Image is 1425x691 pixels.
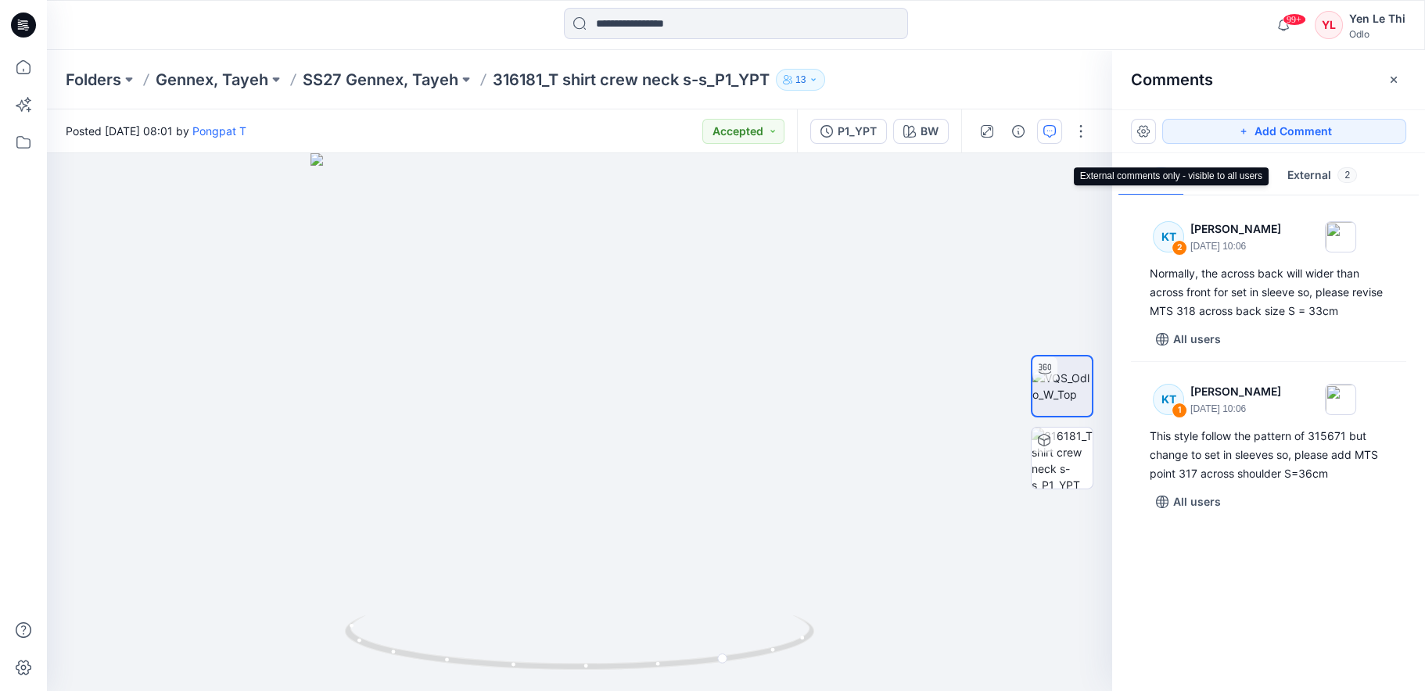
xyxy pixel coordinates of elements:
[66,123,246,139] span: Posted [DATE] 08:01 by
[1172,240,1187,256] div: 2
[1275,156,1369,196] button: External
[1153,221,1184,252] div: KT
[893,119,949,144] button: BW
[1190,220,1281,238] p: [PERSON_NAME]
[1150,489,1227,514] button: All users
[1183,156,1276,196] button: Internal
[1150,327,1227,352] button: All users
[1315,11,1343,39] div: YL
[1032,370,1092,403] img: VQS_Odlo_W_Top
[1349,9,1405,28] div: Yen Le Thi
[776,69,825,91] button: 13
[1190,382,1281,401] p: [PERSON_NAME]
[156,69,268,91] a: Gennex, Tayeh
[1006,119,1031,144] button: Details
[1151,167,1171,183] span: 2
[192,124,246,138] a: Pongpat T
[1190,401,1281,417] p: [DATE] 10:06
[1337,167,1357,183] span: 2
[1153,384,1184,415] div: KT
[1150,427,1387,483] div: This style follow the pattern of 315671 but change to set in sleeves so, please add MTS point 317...
[1162,119,1406,144] button: Add Comment
[1283,13,1306,26] span: 99+
[303,69,458,91] a: SS27 Gennex, Tayeh
[1150,264,1387,320] div: Normally, the across back will wider than across front for set in sleeve so, please revise MTS 31...
[1118,156,1183,196] button: All
[1244,167,1263,183] span: 0
[1172,403,1187,418] div: 1
[1131,70,1213,89] h2: Comments
[1173,330,1221,349] p: All users
[810,119,887,144] button: P1_YPT
[1173,492,1221,511] p: All users
[1349,28,1405,40] div: Odlo
[1190,238,1281,254] p: [DATE] 10:06
[838,123,877,140] div: P1_YPT
[795,71,806,88] p: 13
[493,69,770,91] p: 316181_T shirt crew neck s-s_P1_YPT
[921,123,939,140] div: BW
[66,69,121,91] a: Folders
[1032,428,1093,489] img: 316181_T shirt crew neck s-s_P1_YPT BW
